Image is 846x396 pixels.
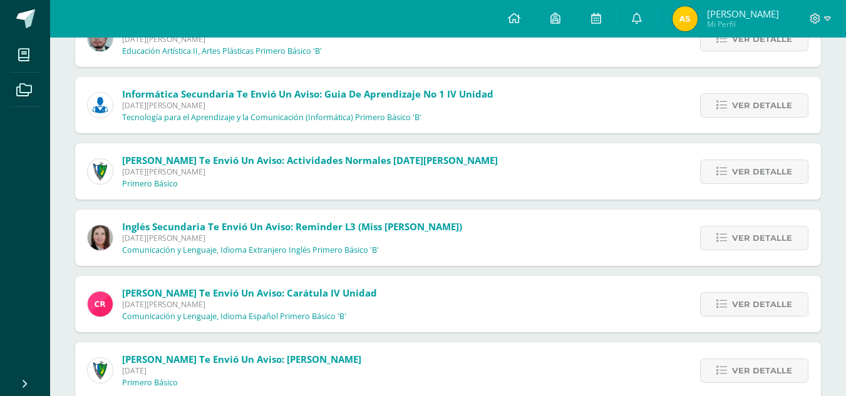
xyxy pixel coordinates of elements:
[707,8,779,20] span: [PERSON_NAME]
[122,312,346,322] p: Comunicación y Lenguaje, Idioma Español Primero Básico 'B'
[122,353,361,365] span: [PERSON_NAME] te envió un aviso: [PERSON_NAME]
[122,100,493,111] span: [DATE][PERSON_NAME]
[88,358,113,383] img: 9f174a157161b4ddbe12118a61fed988.png
[122,166,498,177] span: [DATE][PERSON_NAME]
[732,94,792,117] span: Ver detalle
[732,28,792,51] span: Ver detalle
[122,220,462,233] span: Inglés Secundaria te envió un aviso: Reminder L3 (Miss [PERSON_NAME])
[707,19,779,29] span: Mi Perfil
[122,378,178,388] p: Primero Básico
[122,88,493,100] span: Informática Secundaria te envió un aviso: Guia De Aprendizaje No 1 IV Unidad
[122,113,421,123] p: Tecnología para el Aprendizaje y la Comunicación (Informática) Primero Básico 'B'
[122,287,377,299] span: [PERSON_NAME] te envió un aviso: Carátula IV unidad
[732,359,792,382] span: Ver detalle
[732,226,792,250] span: Ver detalle
[88,26,113,51] img: 5fac68162d5e1b6fbd390a6ac50e103d.png
[732,160,792,183] span: Ver detalle
[122,233,462,243] span: [DATE][PERSON_NAME]
[732,293,792,316] span: Ver detalle
[122,245,379,255] p: Comunicación y Lenguaje, Idioma Extranjero Inglés Primero Básico 'B'
[122,34,361,44] span: [DATE][PERSON_NAME]
[88,292,113,317] img: ab28fb4d7ed199cf7a34bbef56a79c5b.png
[122,299,377,310] span: [DATE][PERSON_NAME]
[88,225,113,250] img: 8af0450cf43d44e38c4a1497329761f3.png
[122,154,498,166] span: [PERSON_NAME] te envió un aviso: Actividades Normales [DATE][PERSON_NAME]
[88,159,113,184] img: 9f174a157161b4ddbe12118a61fed988.png
[122,365,361,376] span: [DATE]
[122,179,178,189] p: Primero Básico
[673,6,698,31] img: 76b743883b6c925f1f45d2d5e777ac8d.png
[88,93,113,118] img: 6ed6846fa57649245178fca9fc9a58dd.png
[122,46,322,56] p: Educación Artística II, Artes Plásticas Primero Básico 'B'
